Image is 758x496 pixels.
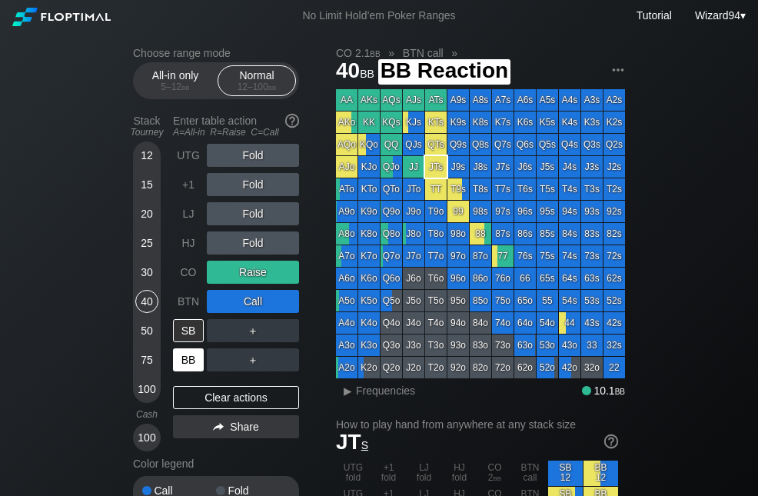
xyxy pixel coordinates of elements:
[173,290,204,313] div: BTN
[358,178,380,200] div: KTo
[603,268,625,289] div: 62s
[603,290,625,311] div: 52s
[425,223,447,245] div: T8o
[334,59,377,85] span: 40
[403,112,424,133] div: KJs
[537,156,558,178] div: J5s
[447,112,469,133] div: K9s
[537,223,558,245] div: 85s
[494,472,502,483] span: bb
[401,46,446,60] span: BTN call
[537,245,558,267] div: 75s
[583,461,618,486] div: BB 12
[537,89,558,111] div: A5s
[603,312,625,334] div: 42s
[268,82,277,92] span: bb
[603,335,625,356] div: 32s
[559,335,580,356] div: 43o
[358,89,380,111] div: AKs
[603,89,625,111] div: A2s
[581,268,603,289] div: 63s
[425,112,447,133] div: KTs
[581,357,603,378] div: 32o
[336,312,357,334] div: A4o
[403,223,424,245] div: J8o
[442,461,477,486] div: HJ fold
[336,223,357,245] div: A8o
[358,312,380,334] div: K4o
[492,112,514,133] div: K7s
[513,461,547,486] div: BTN call
[559,290,580,311] div: 54s
[140,66,211,95] div: All-in only
[403,268,424,289] div: J6o
[514,112,536,133] div: K6s
[371,461,406,486] div: +1 fold
[582,384,625,397] div: 10.1
[444,47,466,59] span: »
[425,201,447,222] div: T9o
[135,202,158,225] div: 20
[537,201,558,222] div: 95s
[403,156,424,178] div: JJ
[381,201,402,222] div: Q9o
[381,47,403,59] span: »
[559,357,580,378] div: 42o
[173,348,204,371] div: BB
[358,357,380,378] div: K2o
[514,134,536,155] div: Q6s
[581,312,603,334] div: 43s
[470,357,491,378] div: 82o
[581,178,603,200] div: T3s
[207,290,299,313] div: Call
[337,381,357,400] div: ▸
[381,357,402,378] div: Q2o
[492,290,514,311] div: 75o
[403,245,424,267] div: J7o
[173,202,204,225] div: LJ
[447,245,469,267] div: 97o
[559,89,580,111] div: A4s
[492,89,514,111] div: A7s
[127,127,167,138] div: Tourney
[381,178,402,200] div: QTo
[381,89,402,111] div: AQs
[537,357,558,378] div: 52o
[603,112,625,133] div: K2s
[581,134,603,155] div: Q3s
[559,268,580,289] div: 64s
[135,290,158,313] div: 40
[221,66,292,95] div: Normal
[381,290,402,311] div: Q5o
[537,335,558,356] div: 53o
[216,485,290,496] div: Fold
[492,357,514,378] div: 72o
[403,178,424,200] div: JTo
[358,156,380,178] div: KJo
[403,134,424,155] div: QJs
[691,7,748,24] div: ▾
[559,112,580,133] div: K4s
[403,357,424,378] div: J2o
[581,335,603,356] div: 33
[603,178,625,200] div: T2s
[603,134,625,155] div: Q2s
[336,112,357,133] div: AKo
[207,319,299,342] div: ＋
[135,144,158,167] div: 12
[581,112,603,133] div: K3s
[447,89,469,111] div: A9s
[603,156,625,178] div: J2s
[537,290,558,311] div: 55
[381,156,402,178] div: QJo
[615,384,625,397] span: bb
[581,290,603,311] div: 53s
[173,386,299,409] div: Clear actions
[133,451,299,476] div: Color legend
[514,245,536,267] div: 76s
[358,245,380,267] div: K7o
[559,201,580,222] div: 94s
[470,112,491,133] div: K8s
[370,47,380,59] span: bb
[173,108,299,144] div: Enter table action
